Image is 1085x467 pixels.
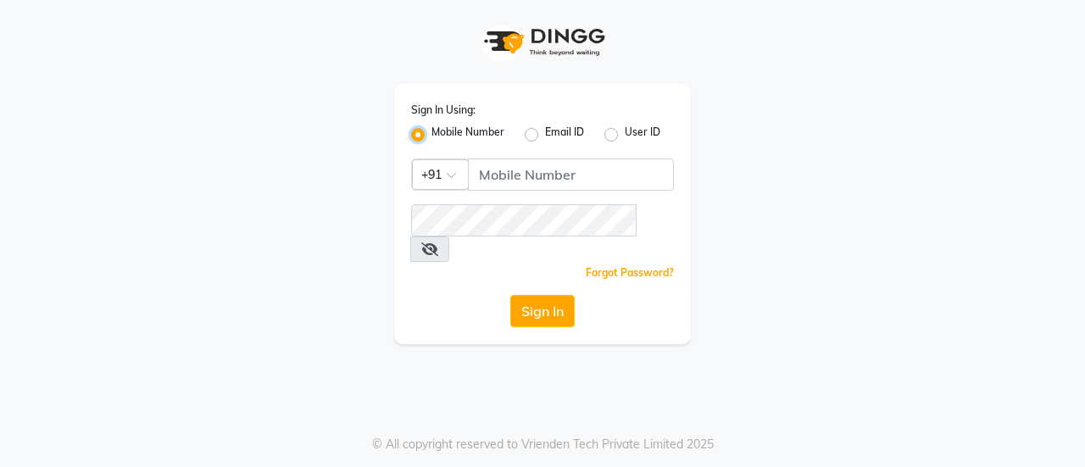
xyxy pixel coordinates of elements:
[545,125,584,145] label: Email ID
[475,17,610,67] img: logo1.svg
[625,125,660,145] label: User ID
[468,158,674,191] input: Username
[411,103,476,118] label: Sign In Using:
[411,204,637,236] input: Username
[586,266,674,279] a: Forgot Password?
[510,295,575,327] button: Sign In
[431,125,504,145] label: Mobile Number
